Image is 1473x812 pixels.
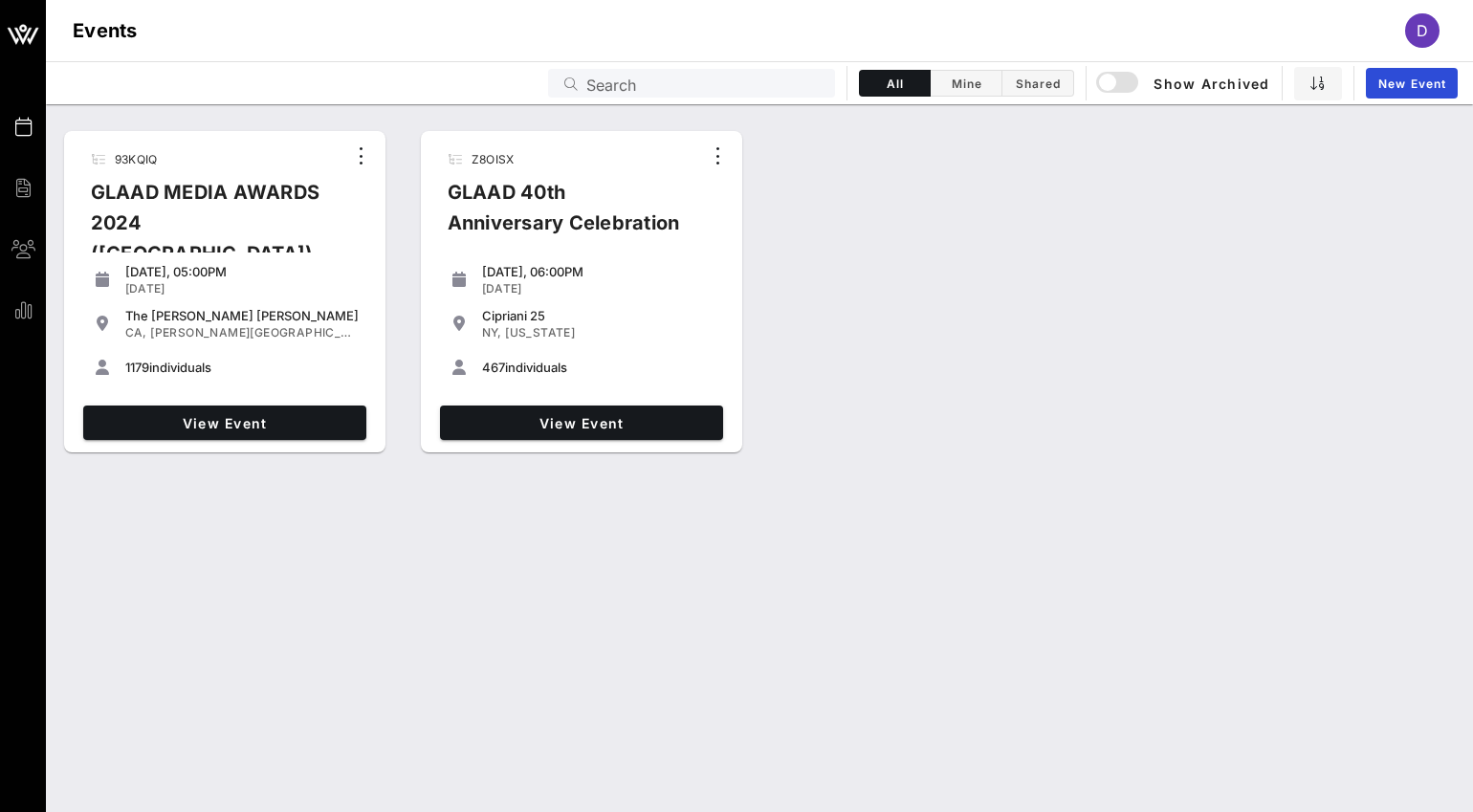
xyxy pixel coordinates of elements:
[1417,21,1428,40] span: D
[1014,77,1062,91] span: Shared
[1002,70,1074,97] button: Shared
[482,360,505,375] span: 467
[482,325,502,340] span: NY,
[125,308,359,323] div: The [PERSON_NAME] [PERSON_NAME]
[942,77,990,91] span: Mine
[76,177,345,284] div: GLAAD MEDIA AWARDS 2024 ([GEOGRAPHIC_DATA])
[482,360,715,375] div: individuals
[1098,66,1270,100] button: Show Archived
[125,264,359,279] div: [DATE], 05:00PM
[125,325,147,340] span: CA,
[482,264,715,279] div: [DATE], 06:00PM
[83,406,366,440] a: View Event
[1405,13,1440,48] div: D
[1099,72,1269,95] span: Show Archived
[871,77,918,91] span: All
[125,360,149,375] span: 1179
[448,415,715,431] span: View Event
[472,152,515,166] span: Z8OISX
[91,415,359,431] span: View Event
[1377,77,1446,91] span: New Event
[482,308,715,323] div: Cipriani 25
[125,360,359,375] div: individuals
[505,325,575,340] span: [US_STATE]
[432,177,702,253] div: GLAAD 40th Anniversary Celebration
[859,70,931,97] button: All
[482,281,715,296] div: [DATE]
[440,406,723,440] a: View Event
[1366,68,1458,99] a: New Event
[73,15,138,46] h1: Events
[125,281,359,296] div: [DATE]
[115,152,158,166] span: 93KQIQ
[150,325,378,340] span: [PERSON_NAME][GEOGRAPHIC_DATA]
[931,70,1002,97] button: Mine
